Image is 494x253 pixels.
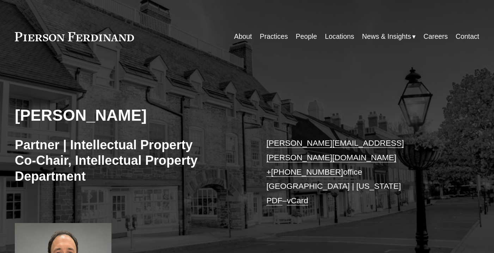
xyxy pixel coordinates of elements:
[271,167,343,176] a: [PHONE_NUMBER]
[362,30,411,43] span: News & Insights
[266,138,404,162] a: [PERSON_NAME][EMAIL_ADDRESS][PERSON_NAME][DOMAIN_NAME]
[234,30,252,44] a: About
[362,30,416,44] a: folder dropdown
[423,30,448,44] a: Careers
[15,137,247,185] h3: Partner | Intellectual Property Co-Chair, Intellectual Property Department
[266,196,282,205] a: PDF
[296,30,317,44] a: People
[456,30,479,44] a: Contact
[266,167,271,176] a: +
[287,196,308,205] a: vCard
[260,30,288,44] a: Practices
[325,30,354,44] a: Locations
[266,136,460,208] p: office [GEOGRAPHIC_DATA] | [US_STATE] –
[15,106,247,125] h2: [PERSON_NAME]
